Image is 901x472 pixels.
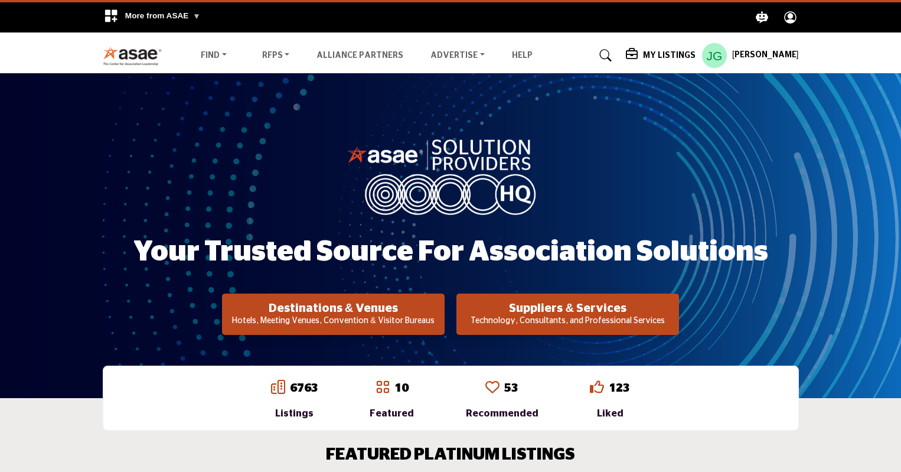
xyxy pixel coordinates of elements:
a: RFPs [254,47,298,64]
a: 10 [394,382,409,394]
a: Help [512,51,533,60]
div: Liked [590,406,630,421]
span: More from ASAE [125,11,201,20]
h5: [PERSON_NAME] [732,50,799,61]
h2: FEATURED PLATINUM LISTINGS [326,445,575,466]
a: 6763 [290,382,318,394]
h5: My Listings [643,50,696,61]
div: Listings [271,406,318,421]
h1: Your Trusted Source for Association Solutions [133,234,768,271]
h2: Suppliers & Services [460,301,675,315]
a: 53 [504,382,518,394]
div: More from ASAE [96,2,208,32]
img: Site Logo [103,46,168,66]
p: Technology, Consultants, and Professional Services [460,315,675,327]
button: Destinations & Venues Hotels, Meeting Venues, Convention & Visitor Bureaus [222,294,445,335]
a: Find [192,47,235,64]
a: Search [588,46,619,65]
img: image [347,136,554,214]
button: Suppliers & Services Technology, Consultants, and Professional Services [456,294,679,335]
a: 123 [609,382,630,394]
a: Alliance Partners [316,51,403,60]
a: Go to Featured [376,380,390,396]
h2: Destinations & Venues [226,301,441,315]
div: My Listings [626,48,696,63]
div: Featured [370,406,414,421]
i: Go to Liked [590,380,604,394]
a: Go to Recommended [485,380,500,396]
div: Recommended [466,406,538,421]
a: Advertise [422,47,493,64]
p: Hotels, Meeting Venues, Convention & Visitor Bureaus [226,315,441,327]
button: Show hide supplier dropdown [701,43,727,69]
